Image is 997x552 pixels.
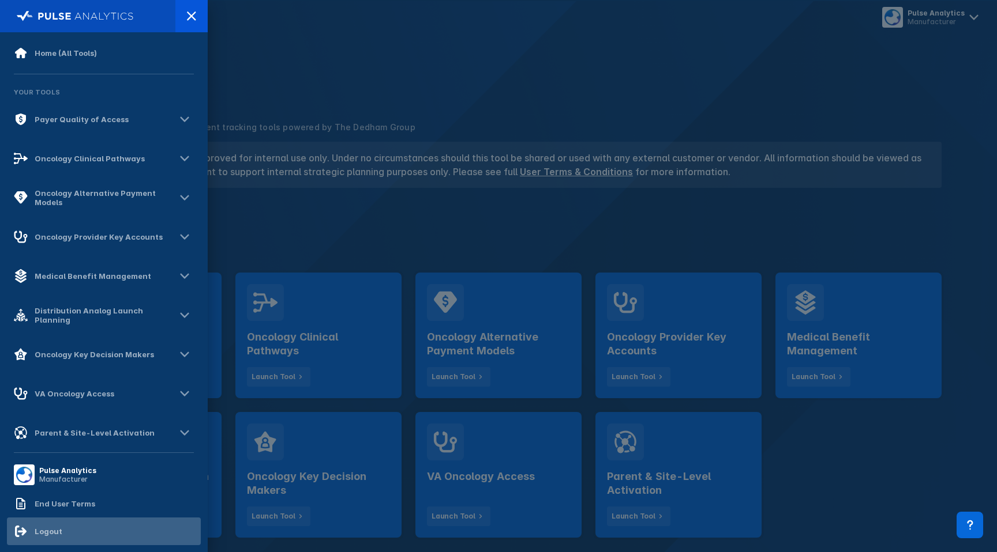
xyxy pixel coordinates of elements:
img: pulse-logo-full-white.svg [17,8,134,24]
div: Pulse Analytics [39,466,96,475]
div: Home (All Tools) [35,48,97,58]
div: Distribution Analog Launch Planning [35,306,175,324]
div: Oncology Clinical Pathways [35,154,145,163]
div: End User Terms [35,499,95,508]
div: Payer Quality of Access [35,115,129,124]
div: VA Oncology Access [35,389,114,398]
div: Your Tools [7,81,201,103]
div: Oncology Alternative Payment Models [35,188,175,207]
div: Oncology Key Decision Makers [35,350,154,359]
div: Manufacturer [39,475,96,483]
a: End User Terms [7,490,201,517]
a: Home (All Tools) [7,39,201,67]
div: Medical Benefit Management [35,271,151,281]
div: Oncology Provider Key Accounts [35,232,163,241]
div: Logout [35,527,62,536]
div: Contact Support [957,512,983,538]
div: Parent & Site-Level Activation [35,428,155,437]
img: menu button [16,467,32,483]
